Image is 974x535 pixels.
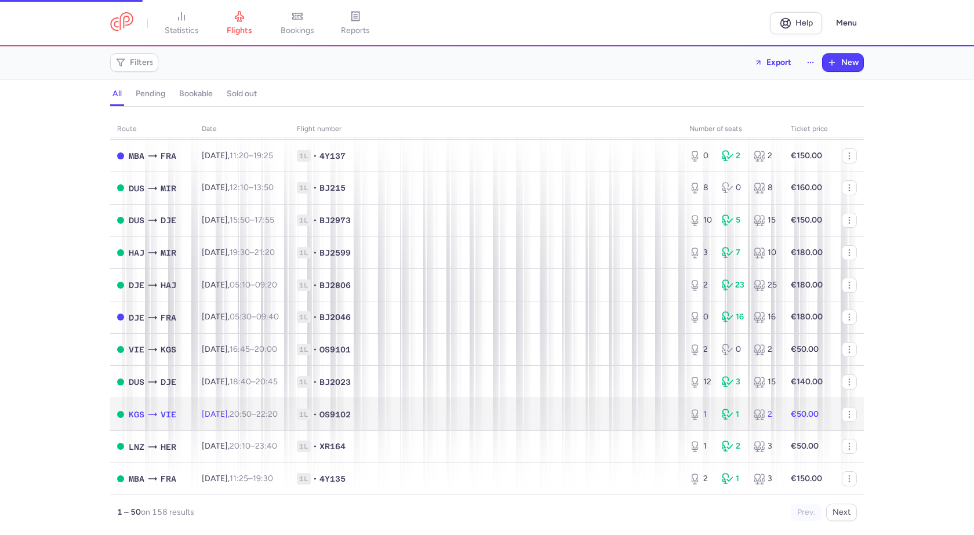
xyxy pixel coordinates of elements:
[791,474,822,483] strong: €150.00
[297,279,311,291] span: 1L
[136,89,165,99] h4: pending
[689,150,713,162] div: 0
[129,343,144,356] span: VIE
[210,10,268,36] a: flights
[319,473,346,485] span: 4Y135
[129,472,144,485] span: MBA
[319,344,351,355] span: OS9101
[689,376,713,388] div: 12
[117,507,141,517] strong: 1 – 50
[253,151,273,161] time: 19:25
[230,183,274,192] span: –
[319,182,346,194] span: BJ215
[791,441,819,451] strong: €50.00
[313,182,317,194] span: •
[255,215,274,225] time: 17:55
[722,247,745,259] div: 7
[255,344,277,354] time: 20:00
[110,12,133,34] a: CitizenPlane red outlined logo
[230,215,250,225] time: 15:50
[319,441,346,452] span: XR164
[253,183,274,192] time: 13:50
[255,280,277,290] time: 09:20
[112,89,122,99] h4: all
[230,215,274,225] span: –
[784,121,835,138] th: Ticket price
[722,441,745,452] div: 2
[770,12,822,34] a: Help
[791,215,822,225] strong: €150.00
[791,344,819,354] strong: €50.00
[152,10,210,36] a: statistics
[722,150,745,162] div: 2
[722,279,745,291] div: 23
[230,312,252,322] time: 05:30
[110,121,195,138] th: route
[195,121,290,138] th: date
[313,441,317,452] span: •
[791,504,822,521] button: Prev.
[230,409,278,419] span: –
[202,377,278,387] span: [DATE],
[791,151,822,161] strong: €150.00
[791,409,819,419] strong: €50.00
[722,344,745,355] div: 0
[202,215,274,225] span: [DATE],
[129,408,144,421] span: KGS
[682,121,784,138] th: number of seats
[130,58,154,67] span: Filters
[230,344,277,354] span: –
[161,182,176,195] span: MIR
[823,54,863,71] button: New
[313,279,317,291] span: •
[826,504,857,521] button: Next
[754,247,777,259] div: 10
[313,409,317,420] span: •
[230,248,250,257] time: 19:30
[256,377,278,387] time: 20:45
[319,214,351,226] span: BJ2973
[297,311,311,323] span: 1L
[689,311,713,323] div: 0
[202,409,278,419] span: [DATE],
[689,247,713,259] div: 3
[161,279,176,292] span: HAJ
[313,150,317,162] span: •
[766,58,791,67] span: Export
[129,441,144,453] span: LNZ
[161,376,176,388] span: DJE
[255,441,277,451] time: 23:40
[202,441,277,451] span: [DATE],
[754,311,777,323] div: 16
[326,10,384,36] a: reports
[841,58,859,67] span: New
[202,151,273,161] span: [DATE],
[111,54,158,71] button: Filters
[791,312,823,322] strong: €180.00
[230,441,277,451] span: –
[230,183,249,192] time: 12:10
[165,26,199,36] span: statistics
[754,150,777,162] div: 2
[230,377,278,387] span: –
[689,182,713,194] div: 8
[161,246,176,259] span: MIR
[290,121,682,138] th: Flight number
[319,311,351,323] span: BJ2046
[297,441,311,452] span: 1L
[791,280,823,290] strong: €180.00
[268,10,326,36] a: bookings
[791,248,823,257] strong: €180.00
[754,214,777,226] div: 15
[297,409,311,420] span: 1L
[319,279,351,291] span: BJ2806
[297,182,311,194] span: 1L
[253,474,273,483] time: 19:30
[202,312,279,322] span: [DATE],
[829,12,864,34] button: Menu
[129,182,144,195] span: DUS
[129,246,144,259] span: HAJ
[230,441,250,451] time: 20:10
[754,473,777,485] div: 3
[202,280,277,290] span: [DATE],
